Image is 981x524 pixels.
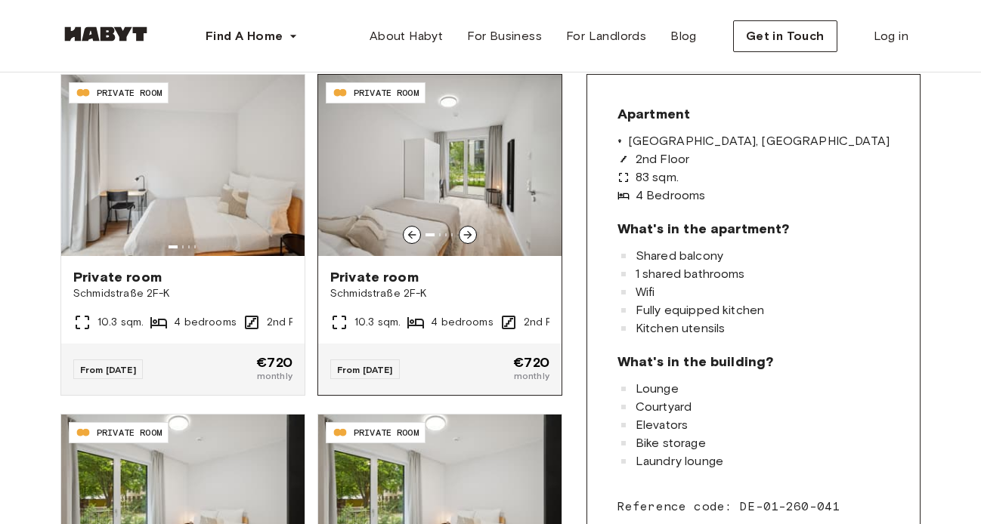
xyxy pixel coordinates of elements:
[97,315,144,330] span: 10.3 sqm.
[566,27,646,45] span: For Landlords
[636,419,688,431] span: Elevators
[636,304,764,316] span: Fully equipped kitchen
[636,153,689,165] span: 2nd Floor
[524,315,572,330] span: 2nd Floor
[318,75,562,395] a: PRIVATE ROOMImage of the roomPrivate roomSchmidstraße 2F-K10.3 sqm.4 bedrooms2nd FloorFrom [DATE]...
[80,364,136,375] span: From [DATE]
[658,21,709,51] a: Blog
[174,315,237,330] span: 4 bedrooms
[636,268,745,280] span: 1 shared bathrooms
[354,86,419,100] span: PRIVATE ROOM
[61,75,305,395] a: PRIVATE ROOMImage of the roomPrivate roomSchmidstraße 2F-K10.3 sqm.4 bedrooms2nd FloorFrom [DATE]...
[354,426,419,439] span: PRIVATE ROOM
[73,268,292,286] span: Private room
[97,86,162,100] span: PRIVATE ROOM
[267,315,315,330] span: 2nd Floor
[467,27,542,45] span: For Business
[636,286,655,298] span: Wifi
[370,27,443,45] span: About Habyt
[636,171,679,183] span: 83 sqm.
[73,286,292,301] span: Schmidstraße 2F-K
[636,250,723,262] span: Shared balcony
[636,455,723,467] span: Laundry lounge
[330,286,549,301] span: Schmidstraße 2F-K
[746,27,825,45] span: Get in Touch
[636,322,725,334] span: Kitchen utensils
[554,21,658,51] a: For Landlords
[862,21,921,51] a: Log in
[617,220,790,238] span: What's in the apartment?
[206,27,283,45] span: Find A Home
[256,356,292,369] span: €720
[617,105,690,123] span: Apartment
[337,364,393,375] span: From [DATE]
[874,27,908,45] span: Log in
[513,356,549,369] span: €720
[61,75,305,256] img: Image of the room
[455,21,554,51] a: For Business
[354,315,401,330] span: 10.3 sqm.
[193,21,310,51] button: Find A Home
[636,401,692,413] span: Courtyard
[318,75,562,256] img: Image of the room
[733,20,837,52] button: Get in Touch
[330,268,549,286] span: Private room
[636,383,679,395] span: Lounge
[97,426,162,439] span: PRIVATE ROOM
[60,26,151,42] img: Habyt
[636,437,706,449] span: Bike storage
[628,135,890,147] span: [GEOGRAPHIC_DATA], [GEOGRAPHIC_DATA]
[617,353,773,371] span: What's in the building?
[431,315,494,330] span: 4 bedrooms
[617,498,890,516] span: Reference code: DE-01-260-041
[670,27,697,45] span: Blog
[636,190,706,202] span: 4 Bedrooms
[256,369,292,383] span: monthly
[357,21,455,51] a: About Habyt
[513,369,549,383] span: monthly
